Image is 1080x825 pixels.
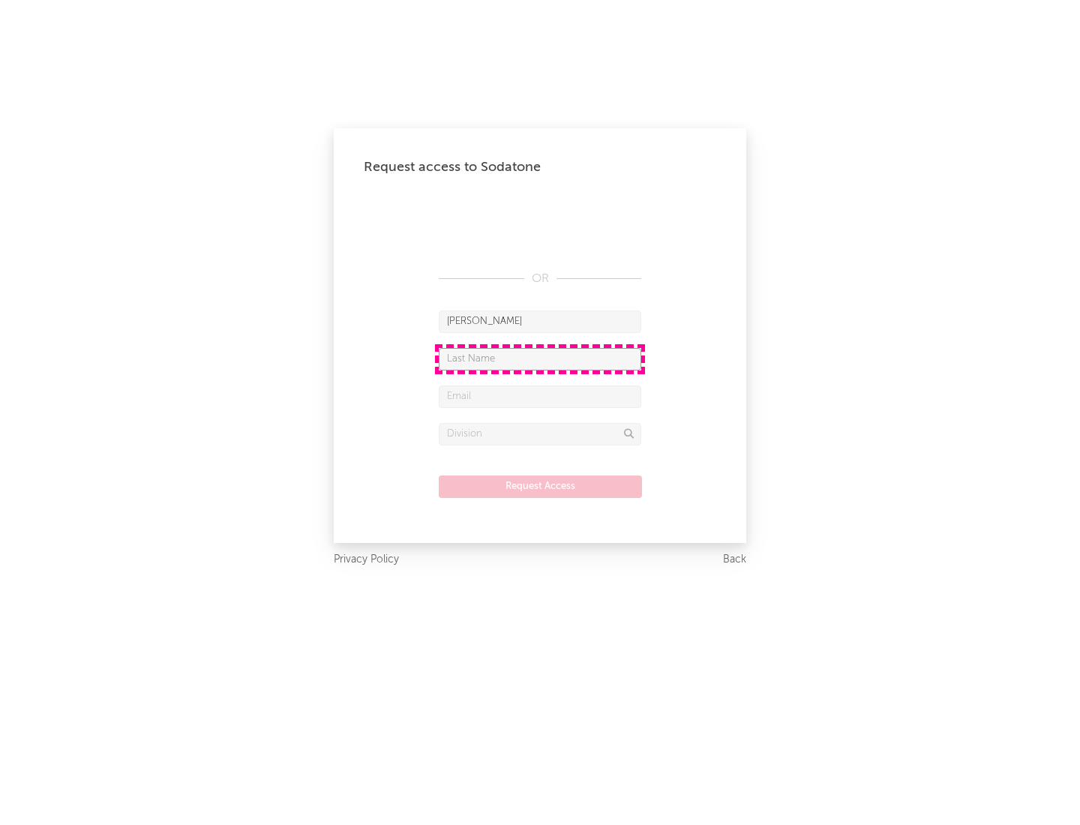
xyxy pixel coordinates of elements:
input: Last Name [439,348,641,370]
div: OR [439,270,641,288]
div: Request access to Sodatone [364,158,716,176]
button: Request Access [439,475,642,498]
a: Back [723,550,746,569]
a: Privacy Policy [334,550,399,569]
input: Division [439,423,641,445]
input: Email [439,385,641,408]
input: First Name [439,310,641,333]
